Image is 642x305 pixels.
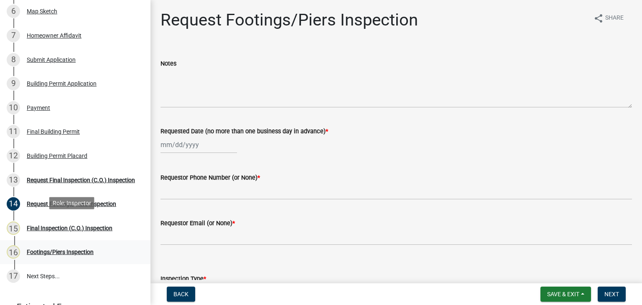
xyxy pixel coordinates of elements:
[160,61,176,67] label: Notes
[160,276,206,282] label: Inspection Type
[594,13,604,23] i: share
[27,105,50,111] div: Payment
[27,33,82,38] div: Homeowner Affidavit
[27,57,76,63] div: Submit Application
[27,153,87,159] div: Building Permit Placard
[7,53,20,66] div: 8
[7,149,20,163] div: 12
[27,201,116,207] div: Request Footings/Piers Inspection
[547,291,579,297] span: Save & Exit
[160,10,418,30] h1: Request Footings/Piers Inspection
[7,101,20,114] div: 10
[7,221,20,235] div: 15
[27,225,112,231] div: Final Inspection (C.O.) Inspection
[540,287,591,302] button: Save & Exit
[7,173,20,187] div: 13
[160,129,328,135] label: Requested Date (no more than one business day in advance)
[598,287,626,302] button: Next
[27,8,57,14] div: Map Sketch
[27,81,97,86] div: Building Permit Application
[167,287,195,302] button: Back
[7,269,20,283] div: 17
[605,13,624,23] span: Share
[7,125,20,138] div: 11
[160,221,235,226] label: Requestor Email (or None)
[160,175,260,181] label: Requestor Phone Number (or None)
[7,197,20,211] div: 14
[7,77,20,90] div: 9
[7,245,20,259] div: 16
[7,5,20,18] div: 6
[27,177,135,183] div: Request Final Inspection (C.O.) Inspection
[173,291,189,297] span: Back
[49,197,94,209] div: Role: Inspector
[160,136,237,153] input: mm/dd/yyyy
[27,129,80,135] div: Final Building Permit
[587,10,630,26] button: shareShare
[27,249,94,255] div: Footings/Piers Inspection
[7,29,20,42] div: 7
[604,291,619,297] span: Next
